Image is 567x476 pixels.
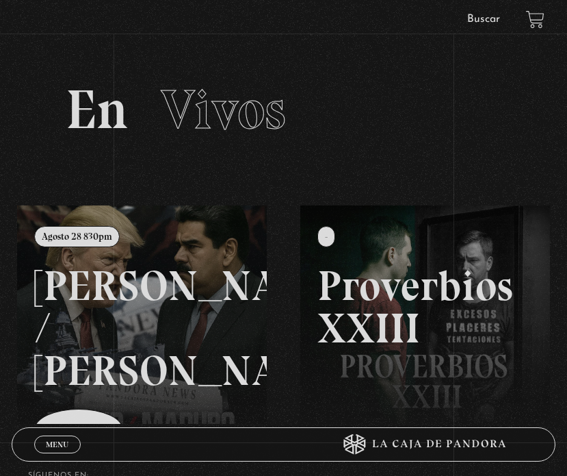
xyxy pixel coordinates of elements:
span: Vivos [161,77,286,142]
span: Cerrar [41,452,73,462]
h2: En [66,82,501,137]
a: View your shopping cart [526,10,544,29]
a: Buscar [467,14,500,25]
span: Menu [46,440,68,449]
